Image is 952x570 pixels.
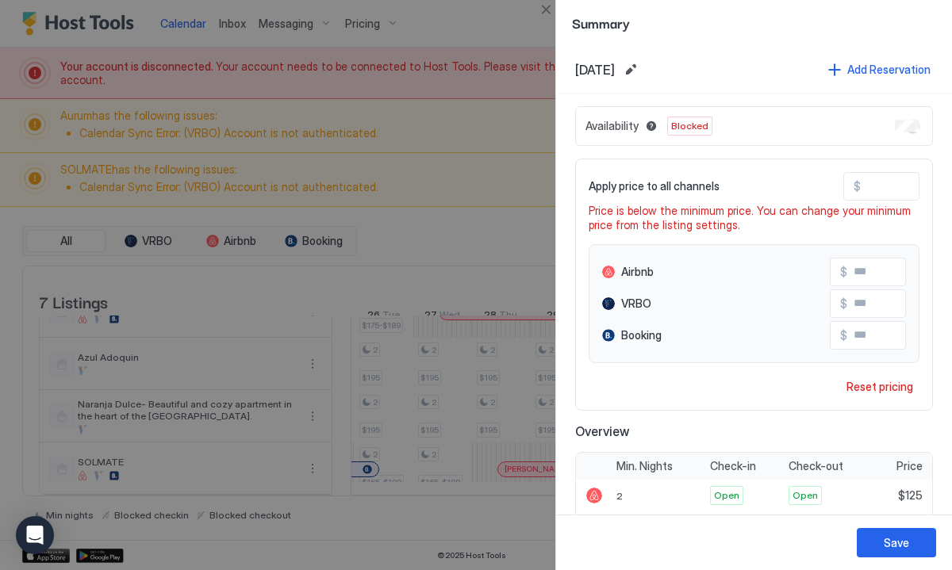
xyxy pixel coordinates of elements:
[671,119,708,133] span: Blocked
[840,296,847,311] span: $
[846,378,913,395] div: Reset pricing
[847,61,931,78] div: Add Reservation
[789,459,843,473] span: Check-out
[840,376,919,397] button: Reset pricing
[572,13,936,33] span: Summary
[589,179,720,193] span: Apply price to all channels
[884,534,909,551] div: Save
[642,117,661,136] button: Blocked dates override all pricing rules and remain unavailable until manually unblocked
[857,528,936,557] button: Save
[589,204,919,231] span: Price is below the minimum price. You can change your minimum price from the listing settings.
[840,265,847,279] span: $
[616,459,673,473] span: Min. Nights
[826,59,933,80] button: Add Reservation
[575,62,615,78] span: [DATE]
[840,328,847,342] span: $
[854,179,861,193] span: $
[896,459,923,473] span: Price
[616,490,623,502] span: 2
[710,459,756,473] span: Check-in
[585,119,639,133] span: Availability
[621,328,662,342] span: Booking
[621,60,640,79] button: Edit date range
[16,516,54,554] div: Open Intercom Messenger
[575,423,933,439] span: Overview
[898,488,923,503] span: $125
[621,296,651,311] span: VRBO
[621,265,654,279] span: Airbnb
[714,488,739,503] span: Open
[793,488,818,503] span: Open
